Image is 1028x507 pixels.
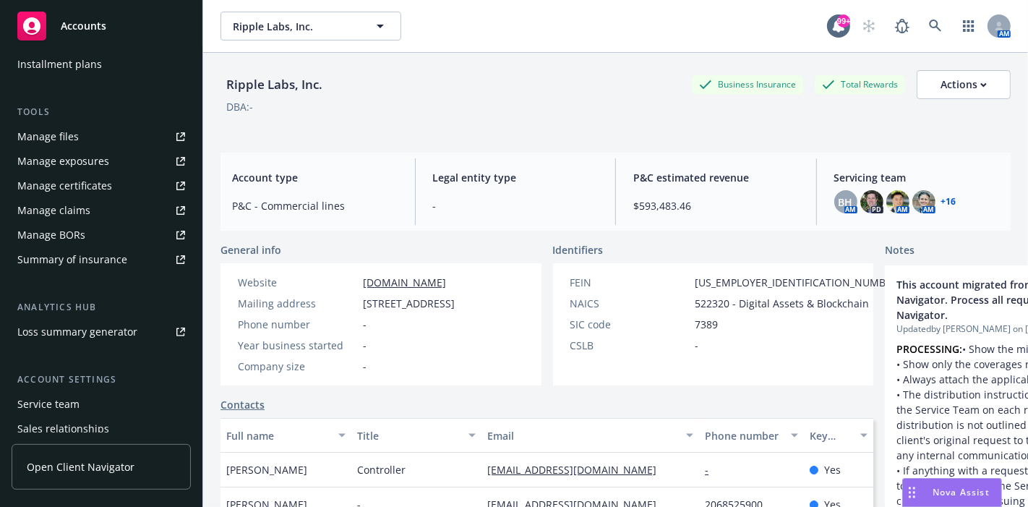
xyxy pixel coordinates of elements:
[633,198,799,213] span: $593,483.46
[854,12,883,41] a: Start snowing
[12,199,191,222] a: Manage claims
[363,317,367,332] span: -
[226,99,253,114] div: DBA: -
[705,463,720,477] a: -
[695,296,870,311] span: 522320 - Digital Assets & Blockchain
[941,71,987,98] div: Actions
[220,75,328,94] div: Ripple Labs, Inc.
[238,296,357,311] div: Mailing address
[570,317,690,332] div: SIC code
[220,418,351,453] button: Full name
[12,174,191,197] a: Manage certificates
[238,275,357,290] div: Website
[912,190,935,213] img: photo
[954,12,983,41] a: Switch app
[357,462,406,477] span: Controller
[238,359,357,374] div: Company size
[695,275,902,290] span: [US_EMPLOYER_IDENTIFICATION_NUMBER]
[810,428,852,443] div: Key contact
[886,190,909,213] img: photo
[12,105,191,119] div: Tools
[232,198,398,213] span: P&C - Commercial lines
[12,248,191,271] a: Summary of insurance
[815,75,905,93] div: Total Rewards
[61,20,106,32] span: Accounts
[570,275,690,290] div: FEIN
[553,242,604,257] span: Identifiers
[699,418,803,453] button: Phone number
[12,223,191,247] a: Manage BORs
[12,125,191,148] a: Manage files
[17,150,109,173] div: Manage exposures
[433,198,599,213] span: -
[896,342,962,356] strong: PROCESSING:
[220,397,265,412] a: Contacts
[12,6,191,46] a: Accounts
[351,418,482,453] button: Title
[220,12,401,41] button: Ripple Labs, Inc.
[570,338,690,353] div: CSLB
[17,223,85,247] div: Manage BORs
[27,459,134,474] span: Open Client Navigator
[695,317,719,332] span: 7389
[233,19,358,34] span: Ripple Labs, Inc.
[232,170,398,185] span: Account type
[837,14,850,27] div: 99+
[363,338,367,353] span: -
[12,53,191,76] a: Installment plans
[12,150,191,173] a: Manage exposures
[238,317,357,332] div: Phone number
[692,75,803,93] div: Business Insurance
[220,242,281,257] span: General info
[570,296,690,311] div: NAICS
[363,276,446,289] a: [DOMAIN_NAME]
[902,478,1002,507] button: Nova Assist
[363,296,455,311] span: [STREET_ADDRESS]
[357,428,461,443] div: Title
[17,125,79,148] div: Manage files
[12,372,191,387] div: Account settings
[17,248,127,271] div: Summary of insurance
[917,70,1011,99] button: Actions
[17,393,80,416] div: Service team
[903,479,921,506] div: Drag to move
[238,338,357,353] div: Year business started
[481,418,699,453] button: Email
[834,170,1000,185] span: Servicing team
[226,428,330,443] div: Full name
[921,12,950,41] a: Search
[941,197,956,206] a: +16
[487,428,677,443] div: Email
[12,393,191,416] a: Service team
[705,428,781,443] div: Phone number
[933,486,990,498] span: Nova Assist
[17,199,90,222] div: Manage claims
[885,242,915,260] span: Notes
[695,338,699,353] span: -
[12,417,191,440] a: Sales relationships
[17,417,109,440] div: Sales relationships
[487,463,668,477] a: [EMAIL_ADDRESS][DOMAIN_NAME]
[804,418,873,453] button: Key contact
[17,320,137,344] div: Loss summary generator
[17,174,112,197] div: Manage certificates
[363,359,367,374] span: -
[824,462,841,477] span: Yes
[433,170,599,185] span: Legal entity type
[17,53,102,76] div: Installment plans
[12,320,191,344] a: Loss summary generator
[860,190,883,213] img: photo
[226,462,307,477] span: [PERSON_NAME]
[888,12,917,41] a: Report a Bug
[839,195,853,210] span: BH
[633,170,799,185] span: P&C estimated revenue
[12,300,191,315] div: Analytics hub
